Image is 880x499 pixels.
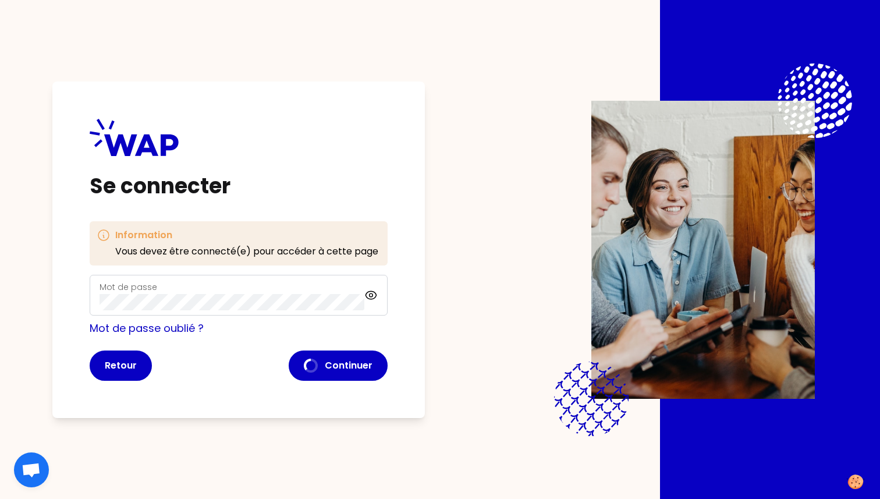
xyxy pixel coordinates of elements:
p: Vous devez être connecté(e) pour accéder à cette page [115,245,378,259]
button: Manage your preferences about cookies [840,468,871,496]
a: Mot de passe oublié ? [90,321,204,335]
img: Description [591,101,815,399]
a: Ouvrir le chat [14,452,49,487]
button: Continuer [289,351,388,381]
h1: Se connecter [90,175,388,198]
label: Mot de passe [100,281,157,293]
h3: Information [115,228,378,242]
button: Retour [90,351,152,381]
